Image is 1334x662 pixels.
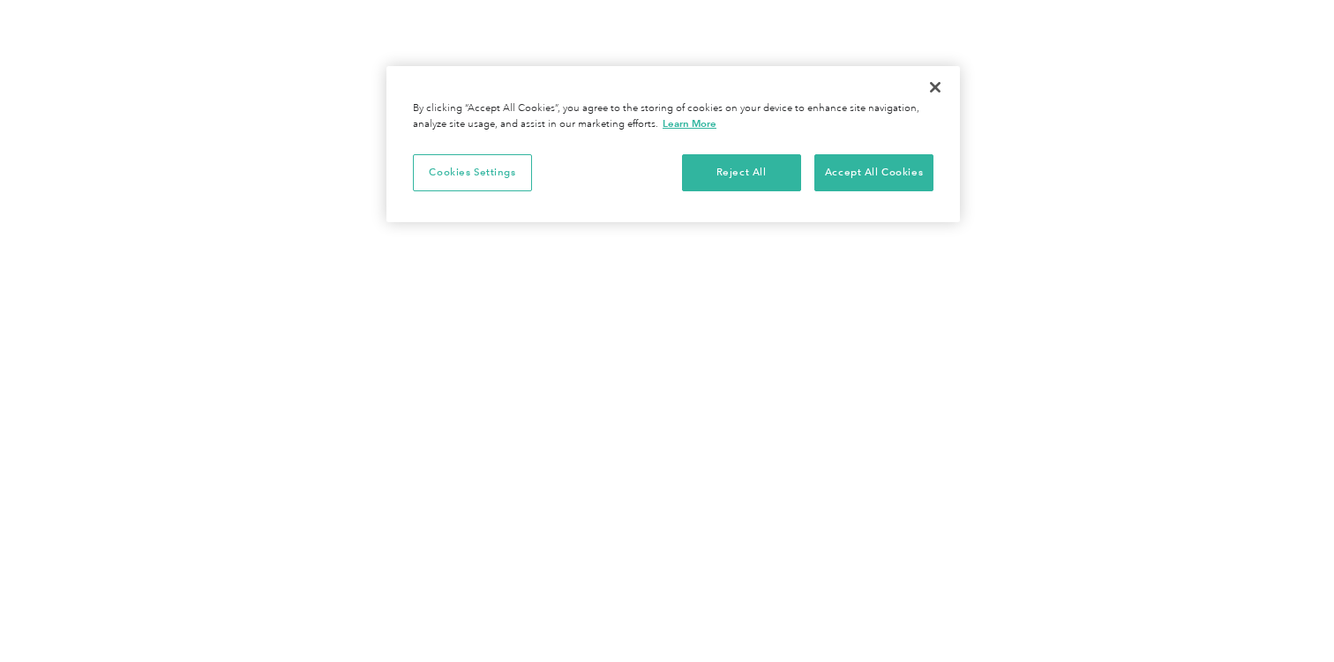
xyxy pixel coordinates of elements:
button: Close [916,68,955,107]
div: Privacy [386,66,960,222]
button: Cookies Settings [413,154,532,191]
button: Reject All [682,154,801,191]
a: More information about your privacy, opens in a new tab [663,117,716,130]
div: Cookie banner [386,66,960,222]
div: By clicking “Accept All Cookies”, you agree to the storing of cookies on your device to enhance s... [413,101,933,132]
button: Accept All Cookies [814,154,933,191]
